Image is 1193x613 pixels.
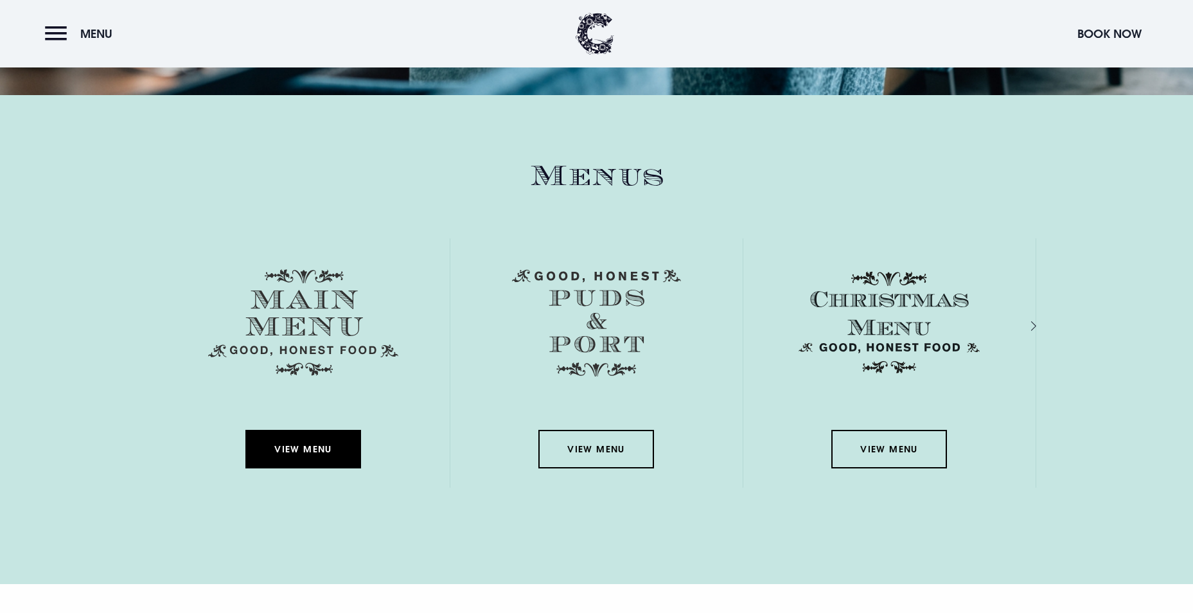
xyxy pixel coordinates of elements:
[45,20,119,48] button: Menu
[794,269,984,376] img: Christmas Menu SVG
[1014,317,1026,335] div: Next slide
[1071,20,1148,48] button: Book Now
[157,159,1036,193] h2: Menus
[80,26,112,41] span: Menu
[512,269,681,377] img: Menu puds and port
[538,430,654,468] a: View Menu
[831,430,947,468] a: View Menu
[576,13,614,55] img: Clandeboye Lodge
[208,269,398,376] img: Menu main menu
[245,430,361,468] a: View Menu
